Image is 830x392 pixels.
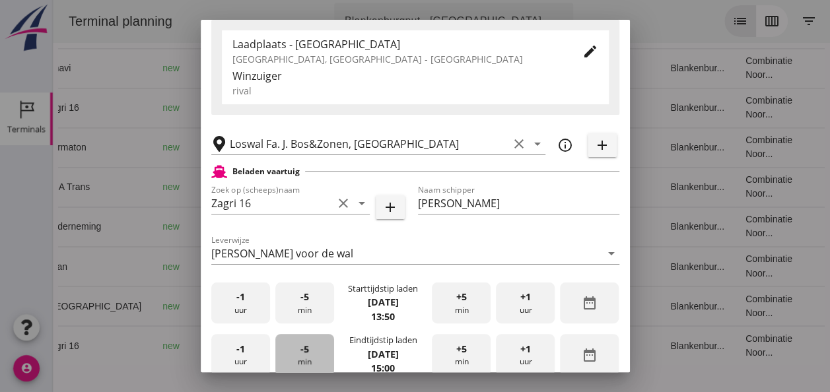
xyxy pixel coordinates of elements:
td: Combinatie Noor... [682,48,764,88]
td: Combinatie Noor... [682,325,764,365]
td: 451 [302,48,375,88]
td: Blankenbur... [607,246,682,286]
div: Gouda [157,220,268,234]
i: filter_list [748,13,764,29]
div: uur [211,282,270,324]
td: Combinatie Noor... [682,286,764,325]
i: add [382,199,398,215]
td: Filling sand [440,246,506,286]
span: +5 [456,290,467,304]
td: Blankenbur... [607,167,682,207]
div: Tilburg [157,180,268,194]
td: new [99,167,147,207]
small: m3 [328,263,339,271]
i: directions_boat [190,182,199,191]
td: 368 [302,246,375,286]
td: Blankenbur... [607,207,682,246]
i: directions_boat [259,63,268,73]
td: Combinatie Noor... [682,246,764,286]
td: 18 [507,286,607,325]
td: 18 [507,88,607,127]
td: 1298 [302,88,375,127]
td: new [99,246,147,286]
td: Filling sand [440,167,506,207]
td: Filling sand [440,286,506,325]
div: [PERSON_NAME] voor de wal [211,247,353,259]
td: 467 [302,286,375,325]
div: min [432,334,491,376]
td: new [99,127,147,167]
i: directions_boat [190,103,199,112]
td: Combinatie Noor... [682,207,764,246]
span: -1 [236,290,245,304]
i: directions_boat [190,222,199,231]
i: directions_boat [190,341,199,350]
td: 1003 [302,207,375,246]
div: uur [496,282,555,324]
div: Gouda [157,339,268,352]
td: Combinatie Noor... [682,88,764,127]
div: Winzuiger [232,68,598,84]
td: Blankenbur... [607,127,682,167]
td: Blankenbur... [607,286,682,325]
div: Starttijdstip laden [348,282,418,295]
i: arrow_drop_down [530,136,545,152]
input: Losplaats [230,133,508,154]
td: Combinatie Noor... [682,167,764,207]
i: edit [582,44,598,59]
div: [GEOGRAPHIC_DATA] [157,61,268,75]
td: Ontzilt oph.zan... [440,88,506,127]
small: m3 [333,223,344,231]
td: Combinatie Noor... [682,127,764,167]
i: info_outline [557,137,573,153]
small: m3 [328,144,339,152]
td: new [99,207,147,246]
td: Blankenbur... [607,88,682,127]
div: [GEOGRAPHIC_DATA], [GEOGRAPHIC_DATA] - [GEOGRAPHIC_DATA] [232,52,561,66]
td: 18 [507,127,607,167]
td: Blankenbur... [607,325,682,365]
i: directions_boat [190,143,199,152]
span: -5 [300,342,309,356]
i: arrow_drop_down [354,195,370,211]
strong: 13:50 [371,310,395,323]
td: 18 [507,325,607,365]
td: Blankenbur... [607,48,682,88]
td: Filling sand [440,48,506,88]
i: arrow_drop_down [604,245,619,261]
span: -5 [300,290,309,304]
small: m3 [328,65,339,73]
div: Gouda [157,141,268,154]
td: new [99,48,147,88]
input: Naam schipper [418,193,619,214]
td: new [99,88,147,127]
td: 18 [507,246,607,286]
td: 1298 [302,325,375,365]
div: Laadplaats - [GEOGRAPHIC_DATA] [232,36,561,52]
div: Eindtijdstip laden [349,334,417,346]
input: Zoek op (scheeps)naam [211,193,333,214]
td: 672 [302,127,375,167]
div: uur [211,334,270,376]
i: clear [335,195,351,211]
td: Ontzilt oph.zan... [440,207,506,246]
small: m3 [328,183,339,191]
div: Gouda [157,101,268,115]
div: min [275,334,334,376]
span: +1 [520,290,531,304]
td: new [99,325,147,365]
small: m3 [333,104,344,112]
small: m3 [333,342,344,350]
i: calendar_view_week [711,13,727,29]
strong: 15:00 [371,362,395,374]
td: Ontzilt oph.zan... [440,325,506,365]
i: add [594,137,610,153]
span: +1 [520,342,531,356]
span: -1 [236,342,245,356]
td: 18 [507,167,607,207]
small: m3 [328,302,339,310]
i: arrow_drop_down [497,13,512,29]
strong: [DATE] [367,348,398,360]
i: directions_boat [259,261,268,271]
h2: Beladen vaartuig [232,166,300,178]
